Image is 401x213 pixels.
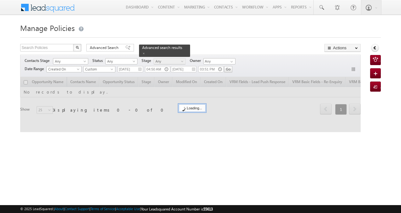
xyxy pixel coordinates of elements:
span: Created On [47,66,79,72]
span: Status [92,58,105,64]
span: © 2025 LeadSquared | | | | | [20,206,213,212]
img: Search [76,46,79,49]
span: Custom [84,66,113,72]
span: Date Range [25,66,46,72]
span: Contacts Stage [25,58,52,64]
input: Type to Search [203,58,235,64]
a: Terms of Service [90,207,115,211]
input: Go [224,66,233,72]
div: Loading... [179,104,206,112]
span: Advanced Search [90,45,120,51]
a: Any [154,58,186,64]
a: Custom [83,66,115,72]
a: Created On [46,66,82,72]
span: 55613 [203,207,213,211]
span: Manage Policies [20,23,75,33]
a: Acceptable Use [116,207,140,211]
span: Owner [190,58,203,64]
a: Any [53,58,88,64]
button: Actions [324,44,361,52]
a: Contact Support [65,207,90,211]
span: Any [154,58,184,64]
span: Advanced search results [142,45,182,50]
span: Stage [142,58,154,64]
span: Any [106,58,136,64]
a: Show All Items [227,58,235,65]
a: Any [105,58,137,64]
span: Any [53,58,86,64]
a: About [55,207,64,211]
span: Your Leadsquared Account Number is [141,207,213,211]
